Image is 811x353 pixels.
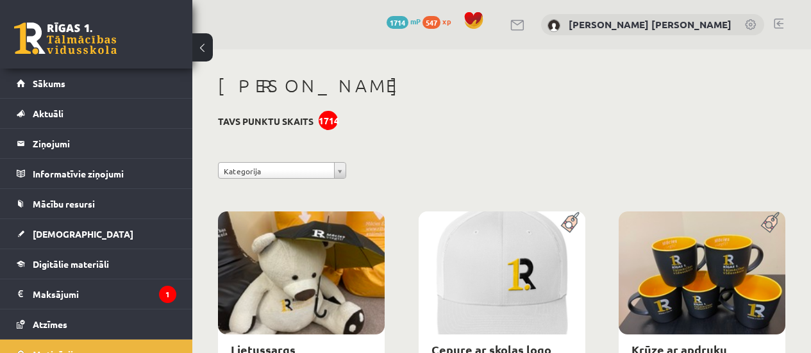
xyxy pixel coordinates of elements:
img: Viesturs Radvilovičs [548,19,560,32]
img: Populāra prece [556,211,585,233]
h3: Tavs punktu skaits [218,116,314,127]
a: Aktuāli [17,99,176,128]
a: Kategorija [218,162,346,179]
a: [DEMOGRAPHIC_DATA] [17,219,176,249]
a: Ziņojumi [17,129,176,158]
span: Mācību resursi [33,198,95,209]
span: 547 [422,16,440,29]
a: [PERSON_NAME] [PERSON_NAME] [569,18,732,31]
span: mP [410,16,421,26]
span: 1714 [387,16,408,29]
a: Mācību resursi [17,189,176,218]
h1: [PERSON_NAME] [218,75,785,97]
a: Sākums [17,69,176,98]
span: Kategorija [224,163,329,179]
span: [DEMOGRAPHIC_DATA] [33,228,133,240]
legend: Ziņojumi [33,129,176,158]
a: Maksājumi1 [17,279,176,309]
a: Atzīmes [17,309,176,339]
a: Digitālie materiāli [17,249,176,279]
a: Rīgas 1. Tālmācības vidusskola [14,22,117,54]
span: Digitālie materiāli [33,258,109,270]
img: Populāra prece [757,211,785,233]
a: Informatīvie ziņojumi [17,159,176,188]
span: Sākums [33,78,65,89]
div: 1714 [319,111,338,130]
a: 547 xp [422,16,457,26]
legend: Maksājumi [33,279,176,309]
i: 1 [159,286,176,303]
a: 1714 mP [387,16,421,26]
span: Aktuāli [33,108,63,119]
legend: Informatīvie ziņojumi [33,159,176,188]
span: xp [442,16,451,26]
span: Atzīmes [33,318,67,330]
